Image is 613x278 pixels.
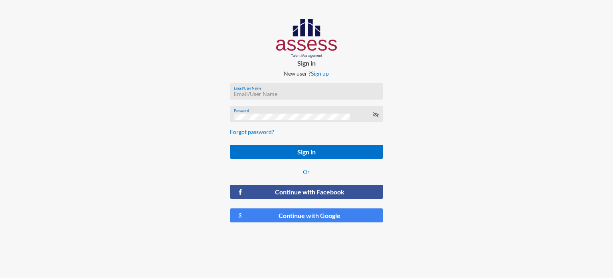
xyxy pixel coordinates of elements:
[223,70,390,77] p: New user ?
[230,145,383,159] button: Sign in
[311,70,329,77] a: Sign up
[230,208,383,222] button: Continue with Google
[230,185,383,199] button: Continue with Facebook
[276,19,337,58] img: AssessLogoo.svg
[230,168,383,175] p: Or
[223,59,390,67] p: Sign in
[230,128,274,135] a: Forgot password?
[234,91,379,97] input: Email/User Name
